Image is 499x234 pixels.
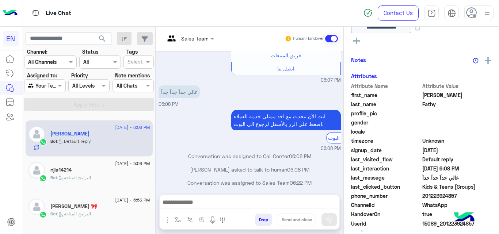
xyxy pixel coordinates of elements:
p: Conversation was assigned to Call Center [159,152,341,160]
div: EN [3,31,19,46]
img: select flow [175,217,181,223]
span: null [422,128,492,135]
span: : البرامج المتاحة [57,175,91,180]
span: فريق المبيعات [271,52,301,58]
span: last_visited_flow [351,156,421,163]
label: Note mentions [115,72,150,79]
img: defaultAdmin.png [28,199,45,215]
img: defaultAdmin.png [28,126,45,142]
img: send attachment [163,216,172,225]
span: : البرامج المتاحة [57,211,91,216]
button: Trigger scenario [184,214,196,226]
span: [DATE] - 6:08 PM [115,124,150,131]
img: notes [473,58,479,64]
img: profile [483,9,492,18]
button: create order [196,214,208,226]
span: profile_pic [351,110,421,117]
img: send voice note [208,216,217,225]
p: 13/8/2025, 6:08 PM [231,110,341,130]
img: WhatsApp [39,174,47,182]
img: hulul-logo.png [452,205,477,230]
label: Assigned to: [27,72,57,79]
span: gender [351,119,421,126]
h6: Attributes [351,73,377,79]
img: spinner [363,8,372,17]
span: ChannelId [351,201,421,209]
span: Bot [50,175,57,180]
span: Bot [50,138,57,144]
img: add [485,57,491,64]
span: 2025-08-13T15:08:34.002Z [422,165,492,172]
span: 06:08 PM [321,145,341,152]
span: last_message [351,174,421,181]
img: Trigger scenario [187,217,193,223]
button: Apply Filters [24,98,154,111]
img: make a call [220,217,225,223]
span: phone_number [351,192,421,200]
span: null [422,119,492,126]
img: WhatsApp [39,211,47,218]
p: 13/8/2025, 6:08 PM [159,85,200,98]
label: Tags [126,48,138,55]
span: 201223924857 [422,192,492,200]
span: [DATE] - 5:53 PM [115,197,150,203]
span: HandoverOn [351,210,421,218]
span: 06:08 PM [159,101,179,107]
span: first_name [351,91,421,99]
img: tab [31,8,40,18]
span: 2024-05-01T12:53:55.311Z [422,146,492,154]
span: 06:08 PM [289,153,311,159]
h5: njla14214 [50,167,72,173]
a: tab [424,5,439,21]
span: last_name [351,100,421,108]
p: Conversation was assigned to Sales Team [159,179,341,187]
img: create order [199,217,205,223]
span: 15089_201223924857 [422,220,492,227]
img: Logo [3,5,18,21]
span: signup_date [351,146,421,154]
div: Select [126,58,143,67]
span: 06:08 PM [287,166,309,173]
span: 2 [422,201,492,209]
span: last_clicked_button [351,183,421,191]
span: [DATE] - 5:59 PM [115,160,150,167]
span: locale [351,128,421,135]
span: search [98,34,107,43]
span: Unknown [422,137,492,145]
img: WhatsApp [39,138,47,146]
span: 06:07 PM [321,77,341,84]
span: غالي جدآ جدآ جدآ [422,174,492,181]
span: Default reply [422,156,492,163]
img: send message [325,216,333,223]
label: Status [82,48,98,55]
label: Channel: [27,48,47,55]
span: : Default reply [57,138,91,144]
button: Send and close [278,214,316,226]
p: Live Chat [46,8,71,18]
img: defaultAdmin.png [28,162,45,179]
a: Contact Us [378,5,419,21]
button: search [94,32,111,48]
span: timezone [351,137,421,145]
h5: Ahmed Fathy [50,131,89,137]
span: Bot [50,211,57,216]
span: UserId [351,220,421,227]
h5: tia ali 🎀 [50,203,97,210]
span: 06:22 PM [290,180,312,186]
button: select flow [172,214,184,226]
span: Fathy [422,100,492,108]
h6: Notes [351,57,366,63]
span: Ahmed [422,91,492,99]
span: اتصل بنا [277,65,294,72]
span: true [422,210,492,218]
span: Kids & Teens (Groups) [422,183,492,191]
span: last_interaction [351,165,421,172]
small: Human Handover [293,36,324,42]
p: [PERSON_NAME] asked to talk to human [159,166,341,173]
img: tab [427,9,436,18]
span: Attribute Name [351,82,421,90]
div: الرجوع الى البوت [326,132,361,143]
button: Drop [255,214,272,226]
span: Attribute Value [422,82,492,90]
label: Priority [71,72,88,79]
